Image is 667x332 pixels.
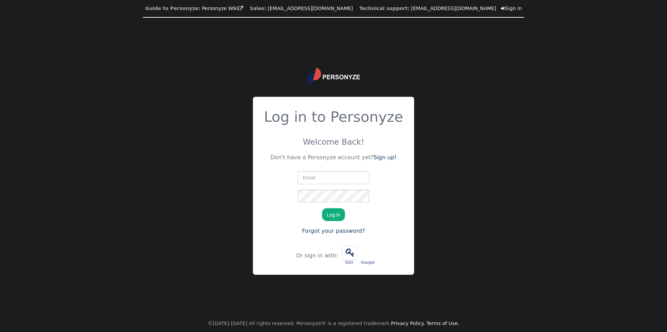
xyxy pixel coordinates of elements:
[322,208,345,221] button: Log in
[501,6,505,11] span: 
[238,6,243,11] span: 
[264,153,403,162] p: Don't have a Personyze account yet?
[411,6,496,11] a: [EMAIL_ADDRESS][DOMAIN_NAME]
[357,245,379,261] iframe: Sign in with Google Button
[391,321,425,326] a: Privacy Policy.
[501,6,522,11] a: Sign in
[264,136,403,148] p: Welcome Back!
[340,242,359,269] a:  SSO
[250,6,266,11] b: Sales:
[208,315,459,332] center: ©[DATE]-[DATE] All rights reserved. Personyze® is a registered trademark.
[264,107,403,128] h2: Log in to Personyze
[342,260,356,266] div: SSO
[145,6,200,11] b: Guide to Personyze:
[361,260,375,266] div: Google
[298,171,369,184] input: Email
[359,242,377,269] a: Google
[373,154,397,161] a: Sign up!
[307,68,360,85] img: logo.svg
[268,6,353,11] a: [EMAIL_ADDRESS][DOMAIN_NAME]
[359,6,410,11] b: Technical support:
[342,246,357,259] span: 
[296,252,340,260] div: Or sign in with:
[302,228,365,234] a: Forgot your password?
[427,321,459,326] a: Terms of Use.
[202,6,243,11] a: Personyze Wiki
